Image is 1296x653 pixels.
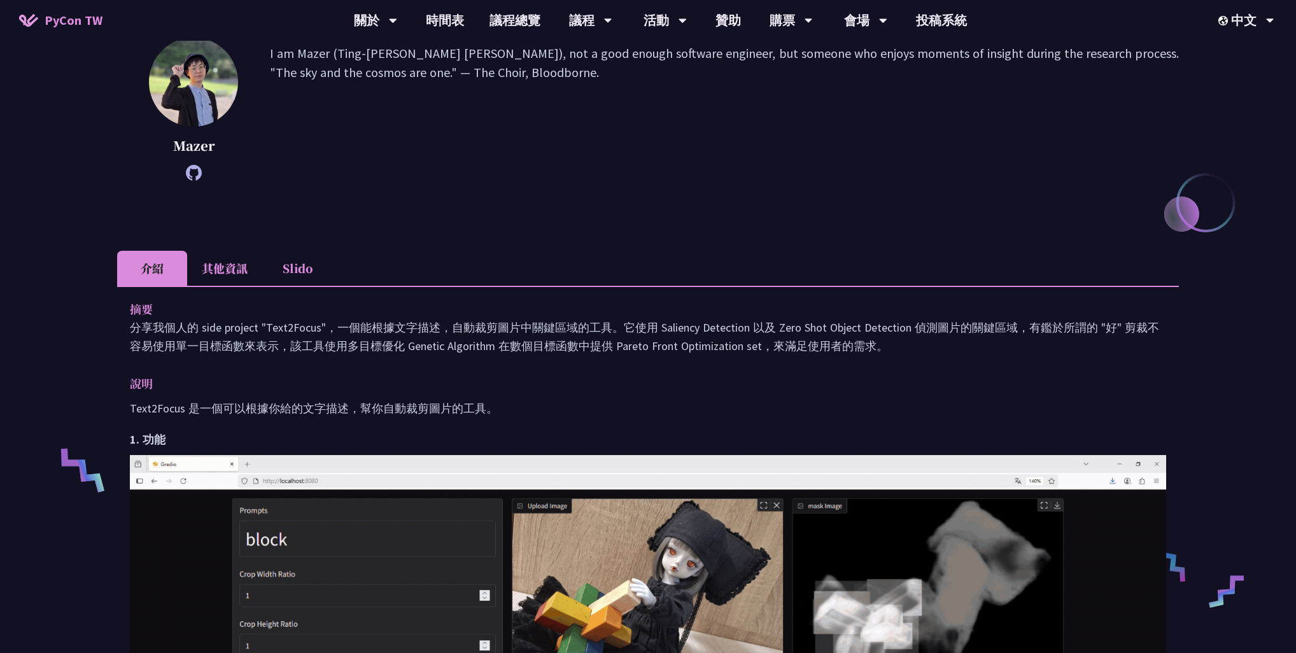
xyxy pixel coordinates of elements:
p: 分享我個人的 side project "Text2Focus"，一個能根據文字描述，自動裁剪圖片中關鍵區域的工具。它使用 Saliency Detection 以及 Zero Shot Obj... [130,318,1166,355]
li: 介紹 [117,251,187,286]
h2: 1. 功能 [130,430,1166,449]
img: Home icon of PyCon TW 2025 [19,14,38,27]
span: PyCon TW [45,11,102,30]
p: Text2Focus 是一個可以根據你給的文字描述，幫你自動裁剪圖片的工具。 [130,399,1166,418]
a: PyCon TW [6,4,115,36]
p: I am Mazer (Ting-[PERSON_NAME] [PERSON_NAME]), not a good enough software engineer, but someone w... [270,44,1179,174]
img: Locale Icon [1218,16,1231,25]
li: Slido [262,251,332,286]
p: Mazer [149,136,238,155]
p: 說明 [130,374,1141,393]
li: 其他資訊 [187,251,262,286]
p: 摘要 [130,300,1141,318]
img: Mazer [149,38,238,127]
